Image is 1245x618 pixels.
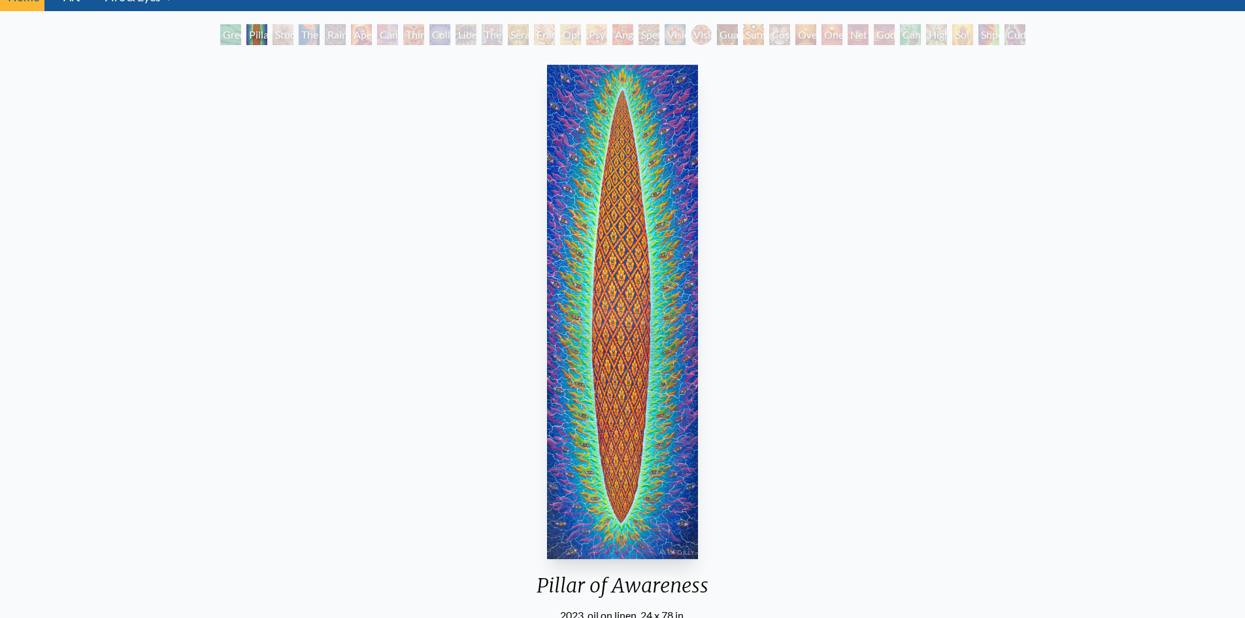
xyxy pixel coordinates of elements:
div: Psychomicrograph of a Fractal Paisley Cherub Feather Tip [586,24,607,45]
div: Vision Crystal [665,24,686,45]
div: Fractal Eyes [534,24,555,45]
div: Green Hand [220,24,241,45]
div: Vision Crystal Tondo [691,24,712,45]
div: Net of Being [848,24,869,45]
div: Aperture [351,24,372,45]
div: Oversoul [795,24,816,45]
div: Cannabis Sutra [377,24,398,45]
div: Sol Invictus [952,24,973,45]
div: Sunyata [743,24,764,45]
div: Spectral Lotus [639,24,659,45]
div: Higher Vision [926,24,947,45]
div: One [822,24,842,45]
div: Cosmic Elf [769,24,790,45]
div: Liberation Through Seeing [456,24,476,45]
div: Godself [874,24,895,45]
div: Pillar of Awareness [246,24,267,45]
div: The Torch [299,24,320,45]
div: Pillar of Awareness [526,574,719,608]
div: Angel Skin [612,24,633,45]
div: Third Eye Tears of Joy [403,24,424,45]
img: Pillar-of-Awareness--2023---Alex-Grey-watermarked-(1).jpg [547,65,698,559]
div: Cuddle [1004,24,1025,45]
div: Rainbow Eye Ripple [325,24,346,45]
div: Seraphic Transport Docking on the Third Eye [508,24,529,45]
div: Collective Vision [429,24,450,45]
div: Shpongled [978,24,999,45]
div: The Seer [482,24,503,45]
div: Ophanic Eyelash [560,24,581,45]
div: Cannafist [900,24,921,45]
div: Study for the Great Turn [273,24,293,45]
div: Guardian of Infinite Vision [717,24,738,45]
